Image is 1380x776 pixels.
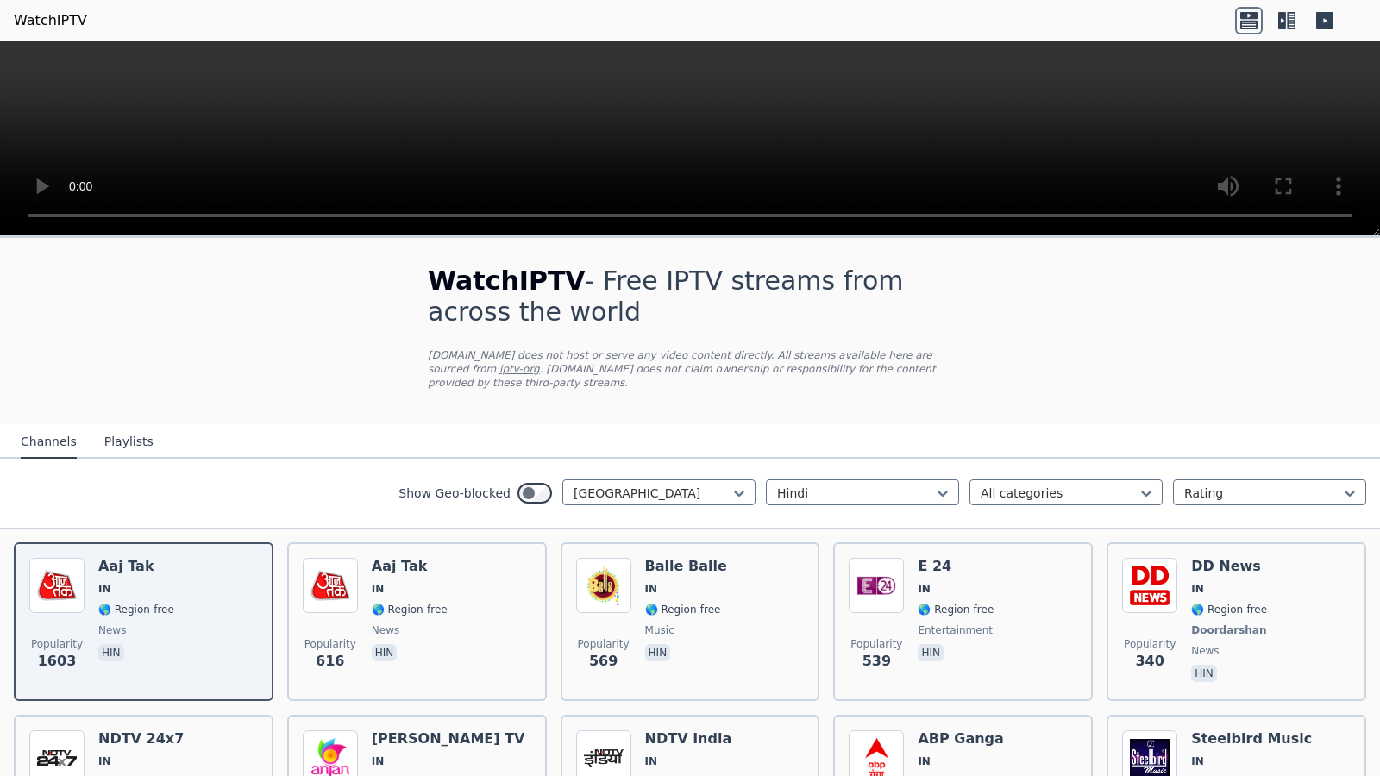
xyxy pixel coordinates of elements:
[98,623,126,637] span: news
[645,730,732,748] h6: NDTV India
[1124,637,1176,651] span: Popularity
[918,558,994,575] h6: E 24
[1191,644,1219,658] span: news
[1191,730,1312,748] h6: Steelbird Music
[38,651,77,672] span: 1603
[316,651,344,672] span: 616
[1191,558,1270,575] h6: DD News
[918,730,1003,748] h6: ABP Ganga
[918,754,931,768] span: IN
[398,485,511,502] label: Show Geo-blocked
[1135,651,1164,672] span: 340
[29,558,85,613] img: Aaj Tak
[372,603,448,616] span: 🌎 Region-free
[1191,754,1204,768] span: IN
[849,558,904,613] img: E 24
[1191,603,1267,616] span: 🌎 Region-free
[1191,623,1266,637] span: Doordarshan
[589,651,618,672] span: 569
[645,582,658,596] span: IN
[578,637,630,651] span: Popularity
[372,754,385,768] span: IN
[104,426,154,459] button: Playlists
[98,558,174,575] h6: Aaj Tak
[918,644,944,661] p: hin
[98,754,111,768] span: IN
[428,266,586,296] span: WatchIPTV
[918,623,993,637] span: entertainment
[21,426,77,459] button: Channels
[304,637,356,651] span: Popularity
[303,558,358,613] img: Aaj Tak
[918,603,994,616] span: 🌎 Region-free
[98,644,124,661] p: hin
[14,10,87,31] a: WatchIPTV
[428,266,952,328] h1: - Free IPTV streams from across the world
[918,582,931,596] span: IN
[850,637,902,651] span: Popularity
[98,582,111,596] span: IN
[1122,558,1177,613] img: DD News
[645,558,727,575] h6: Balle Balle
[372,582,385,596] span: IN
[576,558,631,613] img: Balle Balle
[372,730,525,748] h6: [PERSON_NAME] TV
[1191,582,1204,596] span: IN
[645,644,671,661] p: hin
[372,623,399,637] span: news
[499,363,540,375] a: iptv-org
[98,603,174,616] span: 🌎 Region-free
[31,637,83,651] span: Popularity
[428,348,952,390] p: [DOMAIN_NAME] does not host or serve any video content directly. All streams available here are s...
[372,558,448,575] h6: Aaj Tak
[98,730,184,748] h6: NDTV 24x7
[372,644,398,661] p: hin
[1191,665,1217,682] p: hin
[645,603,721,616] span: 🌎 Region-free
[862,651,891,672] span: 539
[645,754,658,768] span: IN
[645,623,674,637] span: music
